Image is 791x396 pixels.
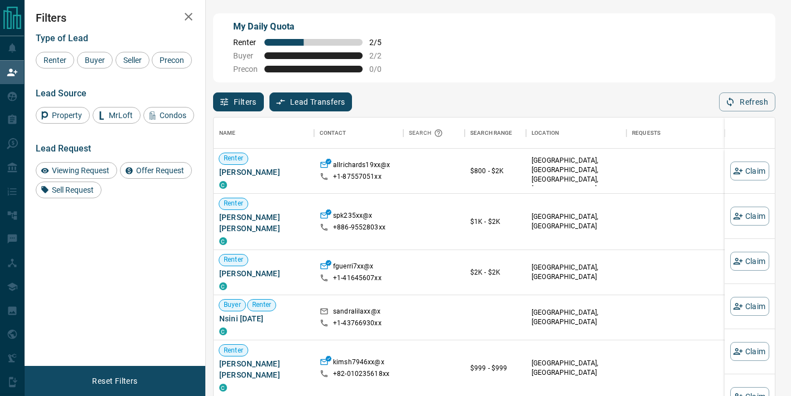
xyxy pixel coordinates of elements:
[219,268,308,279] span: [PERSON_NAME]
[219,327,227,335] div: condos.ca
[532,308,621,327] p: [GEOGRAPHIC_DATA], [GEOGRAPHIC_DATA]
[120,162,192,179] div: Offer Request
[156,111,190,120] span: Condos
[219,167,308,178] span: [PERSON_NAME]
[85,371,144,390] button: Reset Filters
[333,307,380,319] p: sandralilaxx@x
[333,211,372,223] p: spk235xx@x
[93,107,141,124] div: MrLoft
[532,118,559,149] div: Location
[333,160,390,172] p: allrichards19xx@x
[233,65,258,74] span: Precon
[314,118,403,149] div: Contact
[730,207,769,226] button: Claim
[730,342,769,361] button: Claim
[719,92,775,111] button: Refresh
[369,38,394,47] span: 2 / 5
[626,118,727,149] div: Requests
[132,166,188,175] span: Offer Request
[119,56,146,65] span: Seller
[532,156,621,194] p: [GEOGRAPHIC_DATA], [GEOGRAPHIC_DATA], [GEOGRAPHIC_DATA], [GEOGRAPHIC_DATA]
[333,172,382,182] p: +1- 87557051xx
[105,111,137,120] span: MrLoft
[219,212,308,234] span: [PERSON_NAME] [PERSON_NAME]
[143,107,194,124] div: Condos
[36,33,88,43] span: Type of Lead
[219,237,227,245] div: condos.ca
[730,297,769,316] button: Claim
[219,384,227,392] div: condos.ca
[48,185,98,194] span: Sell Request
[40,56,70,65] span: Renter
[532,359,621,378] p: [GEOGRAPHIC_DATA], [GEOGRAPHIC_DATA]
[333,358,384,369] p: kimsh7946xx@x
[81,56,109,65] span: Buyer
[320,118,346,149] div: Contact
[233,51,258,60] span: Buyer
[333,319,382,328] p: +1- 43766930xx
[156,56,188,65] span: Precon
[532,212,621,231] p: [GEOGRAPHIC_DATA], [GEOGRAPHIC_DATA]
[409,118,446,149] div: Search
[219,118,236,149] div: Name
[532,263,621,282] p: [GEOGRAPHIC_DATA], [GEOGRAPHIC_DATA]
[470,118,513,149] div: Search Range
[526,118,626,149] div: Location
[219,346,248,355] span: Renter
[369,65,394,74] span: 0 / 0
[269,92,353,111] button: Lead Transfers
[333,369,389,379] p: +82- 010235618xx
[36,88,86,99] span: Lead Source
[48,111,86,120] span: Property
[219,300,245,310] span: Buyer
[465,118,526,149] div: Search Range
[219,255,248,265] span: Renter
[219,282,227,290] div: condos.ca
[219,199,248,208] span: Renter
[36,143,91,154] span: Lead Request
[152,52,192,69] div: Precon
[115,52,149,69] div: Seller
[219,313,308,324] span: Nsini [DATE]
[369,51,394,60] span: 2 / 2
[333,223,385,232] p: +886- 9552803xx
[470,166,520,176] p: $800 - $2K
[213,92,264,111] button: Filters
[36,52,74,69] div: Renter
[77,52,113,69] div: Buyer
[333,273,382,283] p: +1- 41645607xx
[632,118,660,149] div: Requests
[219,154,248,163] span: Renter
[36,162,117,179] div: Viewing Request
[219,358,308,380] span: [PERSON_NAME] [PERSON_NAME]
[48,166,113,175] span: Viewing Request
[214,118,314,149] div: Name
[470,363,520,373] p: $999 - $999
[36,107,90,124] div: Property
[233,38,258,47] span: Renter
[36,11,194,25] h2: Filters
[333,262,374,273] p: fguerri7xx@x
[233,20,394,33] p: My Daily Quota
[470,267,520,277] p: $2K - $2K
[36,182,102,198] div: Sell Request
[248,300,276,310] span: Renter
[219,181,227,189] div: condos.ca
[730,162,769,180] button: Claim
[470,217,520,227] p: $1K - $2K
[730,252,769,271] button: Claim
